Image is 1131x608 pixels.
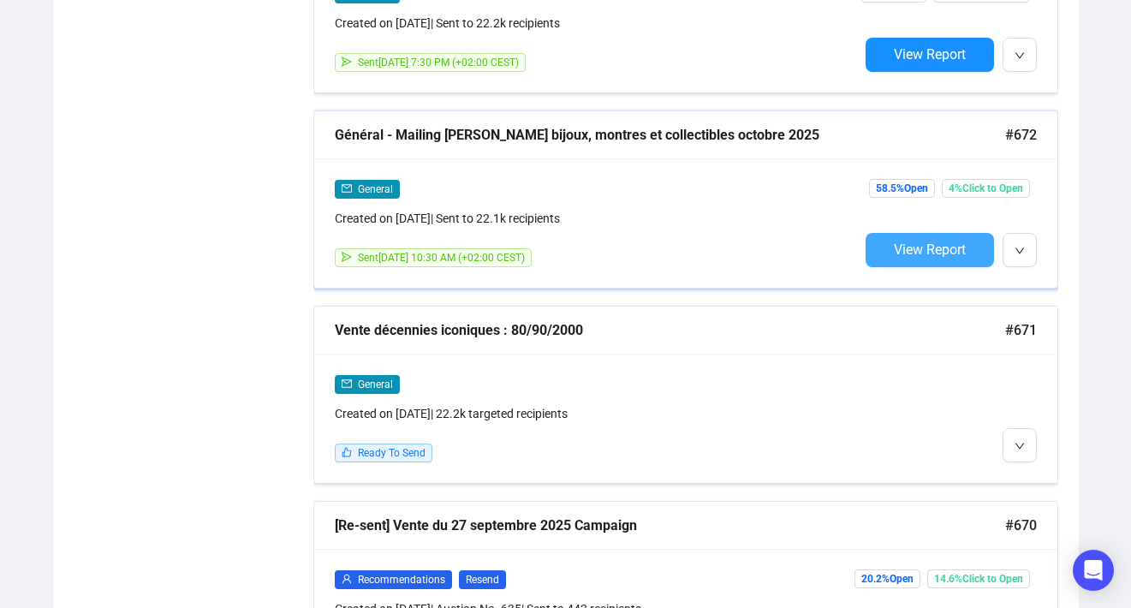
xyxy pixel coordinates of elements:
span: Ready To Send [358,447,426,459]
span: down [1015,51,1025,61]
div: Created on [DATE] | Sent to 22.1k recipients [335,209,859,228]
button: View Report [866,38,994,72]
span: mail [342,379,352,389]
span: 14.6% Click to Open [927,569,1030,588]
span: 20.2% Open [854,569,920,588]
span: Sent [DATE] 10:30 AM (+02:00 CEST) [358,252,525,264]
span: Sent [DATE] 7:30 PM (+02:00 CEST) [358,57,519,69]
div: Created on [DATE] | 22.2k targeted recipients [335,404,859,423]
span: View Report [894,46,966,63]
span: Resend [459,570,506,589]
span: down [1015,246,1025,256]
span: 4% Click to Open [942,179,1030,198]
span: 58.5% Open [869,179,935,198]
a: Général - Mailing [PERSON_NAME] bijoux, montres et collectibles octobre 2025#672mailGeneralCreate... [313,110,1058,289]
span: Recommendations [358,574,445,586]
span: user [342,574,352,584]
div: Général - Mailing [PERSON_NAME] bijoux, montres et collectibles octobre 2025 [335,124,1005,146]
span: down [1015,441,1025,451]
div: Open Intercom Messenger [1073,550,1114,591]
span: General [358,183,393,195]
div: Vente décennies iconiques : 80/90/2000 [335,319,1005,341]
span: View Report [894,241,966,258]
span: #670 [1005,515,1037,536]
span: like [342,447,352,457]
span: #672 [1005,124,1037,146]
span: send [342,57,352,67]
div: Created on [DATE] | Sent to 22.2k recipients [335,14,859,33]
div: [Re-sent] Vente du 27 septembre 2025 Campaign [335,515,1005,536]
span: #671 [1005,319,1037,341]
span: General [358,379,393,390]
button: View Report [866,233,994,267]
span: mail [342,183,352,194]
a: Vente décennies iconiques : 80/90/2000#671mailGeneralCreated on [DATE]| 22.2k targeted recipients... [313,306,1058,484]
span: send [342,252,352,262]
